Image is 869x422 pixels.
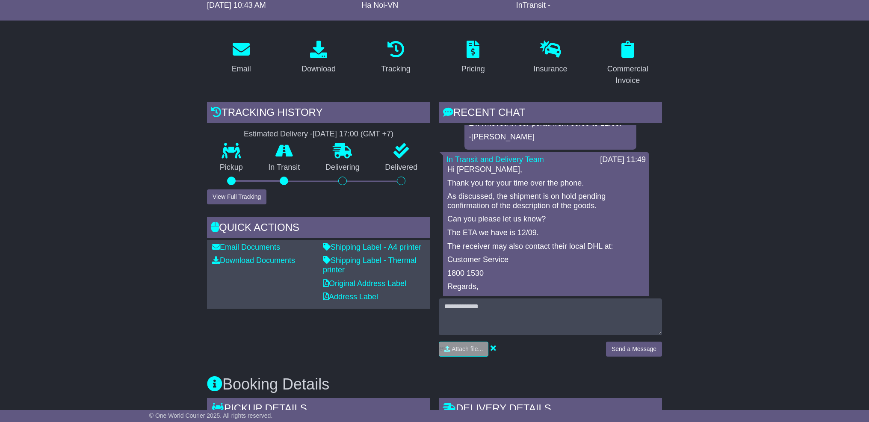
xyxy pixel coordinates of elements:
[323,256,417,274] a: Shipping Label - Thermal printer
[461,63,485,75] div: Pricing
[447,192,645,210] p: As discussed, the shipment is on hold pending confirmation of the description of the goods.
[207,189,266,204] button: View Full Tracking
[447,242,645,251] p: The receiver may also contact their local DHL at:
[447,282,645,292] p: Regards,
[323,279,406,288] a: Original Address Label
[207,217,430,240] div: Quick Actions
[376,38,416,78] a: Tracking
[372,163,431,172] p: Delivered
[516,1,550,9] span: InTransit -
[447,255,645,265] p: Customer Service
[207,398,430,421] div: Pickup Details
[313,163,372,172] p: Delivering
[301,63,336,75] div: Download
[446,155,544,164] a: In Transit and Delivery Team
[207,102,430,125] div: Tracking history
[600,155,646,165] div: [DATE] 11:49
[232,63,251,75] div: Email
[469,133,632,142] p: -[PERSON_NAME]
[212,256,295,265] a: Download Documents
[207,376,662,393] h3: Booking Details
[599,63,656,86] div: Commercial Invoice
[439,102,662,125] div: RECENT CHAT
[207,163,256,172] p: Pickup
[447,179,645,188] p: Thank you for your time over the phone.
[528,38,573,78] a: Insurance
[207,130,430,139] div: Estimated Delivery -
[439,398,662,421] div: Delivery Details
[447,269,645,278] p: 1800 1530
[447,228,645,238] p: The ETA we have is 12/09.
[447,165,645,174] p: Hi [PERSON_NAME],
[256,163,313,172] p: In Transit
[381,63,411,75] div: Tracking
[447,296,645,305] p: [PERSON_NAME]
[226,38,257,78] a: Email
[323,243,421,251] a: Shipping Label - A4 printer
[606,342,662,357] button: Send a Message
[149,412,273,419] span: © One World Courier 2025. All rights reserved.
[361,1,398,9] span: Ha Noi-VN
[207,1,266,9] span: [DATE] 10:43 AM
[313,130,393,139] div: [DATE] 17:00 (GMT +7)
[447,215,645,224] p: Can you please let us know?
[593,38,662,89] a: Commercial Invoice
[212,243,280,251] a: Email Documents
[296,38,341,78] a: Download
[456,38,491,78] a: Pricing
[533,63,567,75] div: Insurance
[323,292,378,301] a: Address Label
